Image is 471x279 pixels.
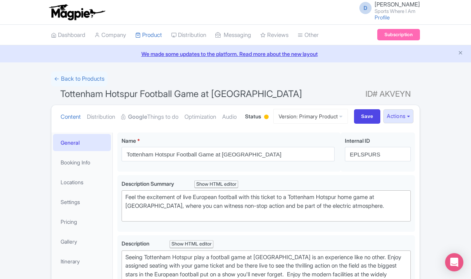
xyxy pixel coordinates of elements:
[53,174,111,191] a: Locations
[184,105,216,129] a: Optimization
[53,213,111,230] a: Pricing
[51,25,85,46] a: Dashboard
[53,193,111,210] a: Settings
[194,180,238,188] div: Show HTML editor
[171,25,206,46] a: Distribution
[122,137,136,144] span: Name
[445,253,463,271] div: Open Intercom Messenger
[245,112,261,120] span: Status
[383,109,413,123] button: Actions
[355,2,420,14] a: D [PERSON_NAME] Sports Where I Am
[135,25,162,46] a: Product
[170,240,213,248] div: Show HTML editor
[263,112,270,123] div: Building
[222,105,237,129] a: Audio
[95,25,126,46] a: Company
[365,86,411,102] span: ID# AKVEYN
[121,105,178,129] a: GoogleThings to do
[53,253,111,270] a: Itinerary
[122,180,175,187] span: Description Summary
[359,2,372,14] span: D
[375,9,420,14] small: Sports Where I Am
[53,233,111,250] a: Gallery
[47,4,106,21] img: logo-ab69f6fb50320c5b225c76a69d11143b.png
[128,113,147,121] strong: Google
[215,25,251,46] a: Messaging
[125,193,407,219] div: Feel the excitement of live European football with this ticket to a Tottenham Hotspur home game a...
[53,134,111,151] a: General
[458,49,463,58] button: Close announcement
[375,14,390,21] a: Profile
[375,1,420,8] span: [PERSON_NAME]
[354,109,381,124] input: Save
[60,88,302,99] span: Tottenham Hotspur Football Game at [GEOGRAPHIC_DATA]
[87,105,115,129] a: Distribution
[273,109,348,124] a: Version: Primary Product
[53,154,111,171] a: Booking Info
[377,29,420,40] a: Subscription
[122,240,151,247] span: Description
[260,25,288,46] a: Reviews
[51,72,107,86] a: ← Back to Products
[345,137,370,144] span: Internal ID
[5,50,466,58] a: We made some updates to the platform. Read more about the new layout
[298,25,319,46] a: Other
[61,105,81,129] a: Content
